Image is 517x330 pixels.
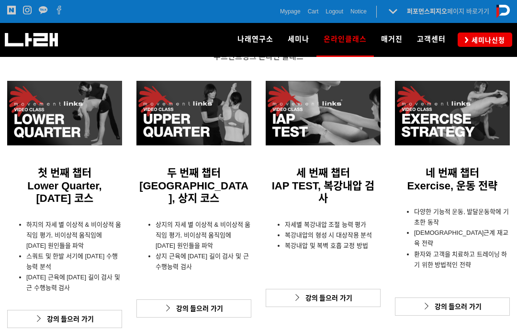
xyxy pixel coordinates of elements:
[458,33,512,46] a: 세미나신청
[156,220,251,251] li: 상지의 자세 별 이상적 & 비이상적 움직임 평가, 비이상적 움직임에 [DATE] 원인들을 파악
[26,251,122,272] li: 스쿼트 및 한발 서기에 [DATE] 수행능력 분석
[414,249,510,270] p: 환자와 고객을 치료하고 트레이닝 하기 위한 방법적인 전략
[407,8,447,15] strong: 퍼포먼스피지오
[285,220,381,230] li: 자세별 복강내압 조절 능력 평가
[7,310,122,328] a: 강의 들으러 가기
[27,180,101,204] span: Lower Quarter, [DATE] 코스
[230,23,281,56] a: 나래연구소
[407,180,498,192] span: Exercise, 운동 전략
[426,167,479,179] span: 네 번째 챕터
[381,35,403,44] span: 매거진
[38,167,91,179] span: 첫 번째 챕터
[395,297,510,316] a: 강의 들으러 가기
[407,8,489,15] a: 퍼포먼스피지오페이지 바로가기
[280,7,301,16] a: Mypage
[26,272,122,293] p: [DATE] 근육에 [DATE] 길이 검사 및 근 수행능력 검사
[167,167,221,179] span: 두 번째 챕터
[281,23,316,56] a: 세미나
[266,289,381,307] a: 강의 들으러 가기
[374,23,410,56] a: 매거진
[308,7,319,16] a: Cart
[414,228,510,249] p: [DEMOGRAPHIC_DATA]근계 재교육 전략
[272,180,375,204] span: IAP TEST, 복강내압 검사
[417,35,446,44] span: 고객센터
[285,241,381,251] p: 복강내압 및 복벽 호흡 교정 방법
[324,32,367,47] span: 온라인클래스
[350,7,367,16] a: Notice
[288,35,309,44] span: 세미나
[156,251,251,272] p: 상지 근육에 [DATE] 길이 검사 및 근 수행능력 검사
[26,220,122,251] li: 하지의 자세 별 이상적 & 비이상적 움직임 평가, 비이상적 움직임에 [DATE] 원인들을 파악
[237,35,273,44] span: 나래연구소
[410,23,453,56] a: 고객센터
[139,180,248,204] span: [GEOGRAPHIC_DATA], 상지 코스
[296,167,350,179] span: 세 번째 챕터
[469,35,505,45] span: 세미나신청
[316,23,374,56] a: 온라인클래스
[285,230,381,241] p: 복강내압의 형성 시 대상작용 분석
[414,207,510,228] li: 다양한 기능적 운동, 발달운동학에 기초한 동작
[136,299,251,318] a: 강의 들으러 가기
[326,7,343,16] a: Logout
